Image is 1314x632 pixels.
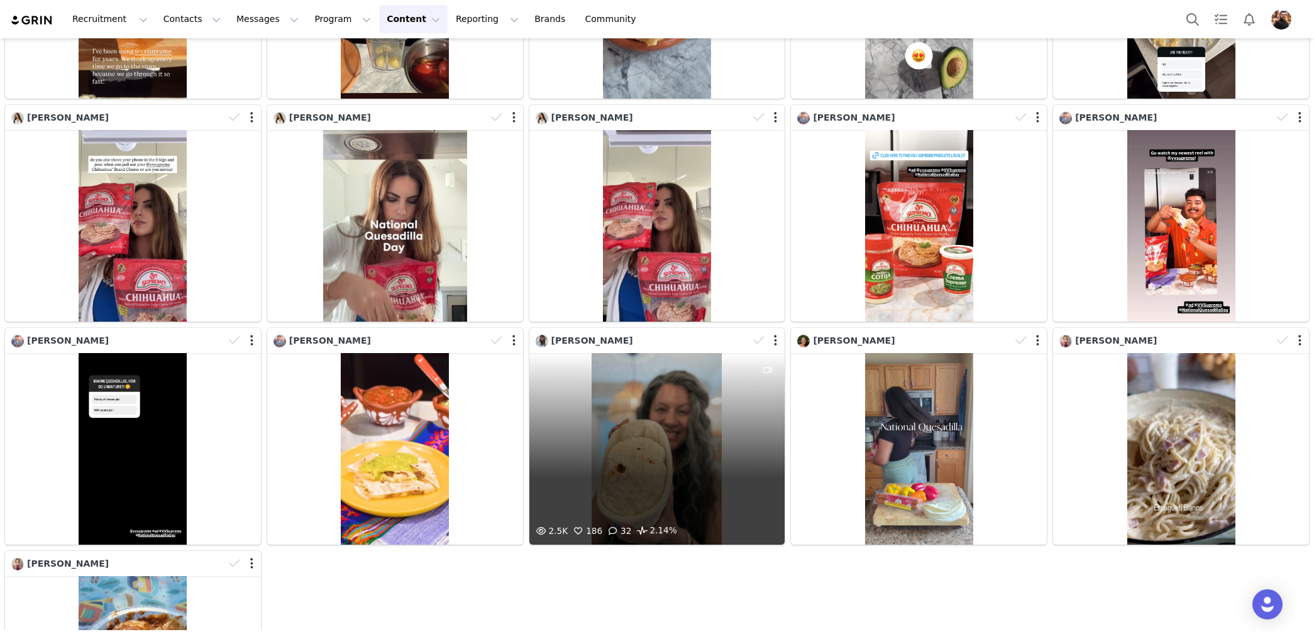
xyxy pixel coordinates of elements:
button: Reporting [448,5,526,33]
img: c211694e-409c-4ca1-b4d8-8d4a31ed472b.jpg [1059,335,1072,347]
a: Community [578,5,649,33]
img: d383123d-3d4e-433a-a6ed-c9172827a99a.jpg [11,112,24,124]
button: Notifications [1235,5,1263,33]
span: [PERSON_NAME] [27,335,109,346]
img: c211694e-409c-4ca1-b4d8-8d4a31ed472b.jpg [11,558,24,570]
span: [PERSON_NAME] [289,112,371,123]
button: Profile [1264,9,1304,30]
span: [PERSON_NAME] [551,112,633,123]
div: Open Intercom Messenger [1252,589,1283,619]
span: [PERSON_NAME] [1075,112,1157,123]
span: [PERSON_NAME] [1075,335,1157,346]
span: [PERSON_NAME] [27,112,109,123]
img: 3123560a-dded-4950-9eaf-8acc9771bc0c.jpg [536,335,548,347]
span: [PERSON_NAME] [813,112,895,123]
img: 3d6dbe62-c192-4a31-96be-358edf176d83--s.jpg [273,335,286,347]
img: d383123d-3d4e-433a-a6ed-c9172827a99a.jpg [273,112,286,124]
img: 3d6dbe62-c192-4a31-96be-358edf176d83--s.jpg [1059,112,1072,124]
button: Contacts [156,5,228,33]
img: 43c9f41a-b43c-48fc-839a-a54b02786c64.jpg [1271,9,1291,30]
img: 5566a73e-aa95-4ae3-8d3d-79194a3435f7--s.jpg [797,335,810,347]
a: Tasks [1207,5,1235,33]
button: Search [1179,5,1206,33]
span: [PERSON_NAME] [813,335,895,346]
img: grin logo [10,14,54,26]
span: [PERSON_NAME] [27,558,109,569]
button: Content [379,5,448,33]
span: 32 [605,526,631,536]
span: 2.14% [634,523,676,538]
span: [PERSON_NAME] [289,335,371,346]
button: Messages [229,5,306,33]
img: 3d6dbe62-c192-4a31-96be-358edf176d83--s.jpg [11,335,24,347]
button: Recruitment [65,5,155,33]
img: 3d6dbe62-c192-4a31-96be-358edf176d83--s.jpg [797,112,810,124]
span: 2.5K [534,526,568,536]
button: Program [307,5,378,33]
a: Brands [527,5,577,33]
img: d383123d-3d4e-433a-a6ed-c9172827a99a.jpg [536,112,548,124]
span: [PERSON_NAME] [551,335,633,346]
span: 186 [571,526,602,536]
